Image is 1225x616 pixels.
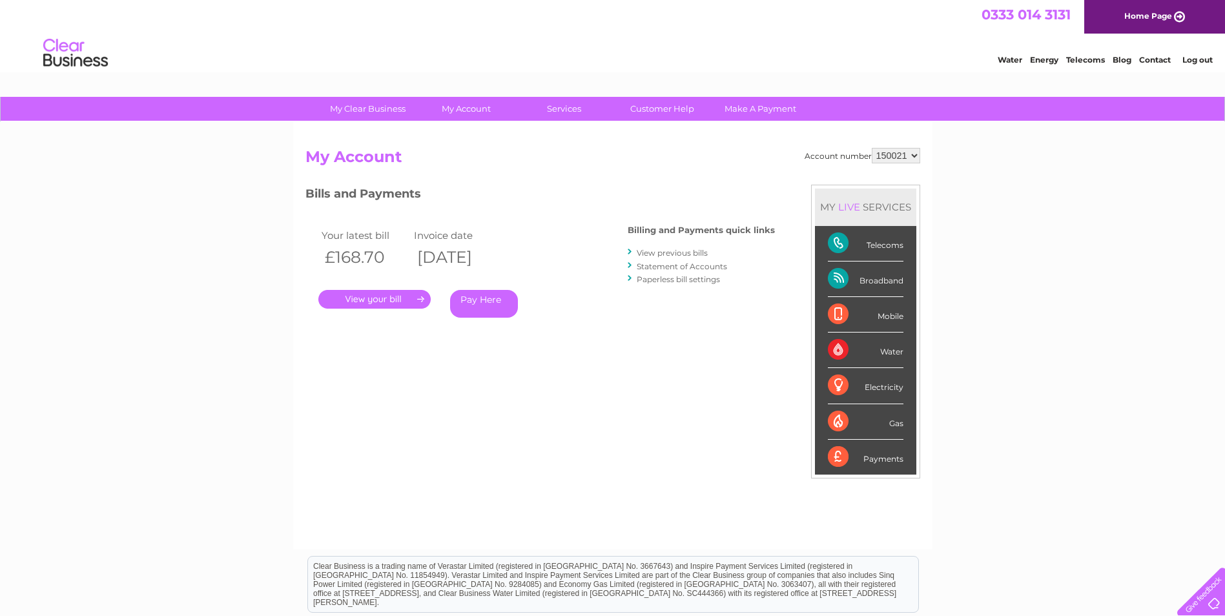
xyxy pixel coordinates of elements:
[318,290,431,309] a: .
[828,226,903,262] div: Telecoms
[805,148,920,163] div: Account number
[637,274,720,284] a: Paperless bill settings
[308,7,918,63] div: Clear Business is a trading name of Verastar Limited (registered in [GEOGRAPHIC_DATA] No. 3667643...
[628,225,775,235] h4: Billing and Payments quick links
[305,148,920,172] h2: My Account
[314,97,421,121] a: My Clear Business
[828,262,903,297] div: Broadband
[411,244,504,271] th: [DATE]
[828,404,903,440] div: Gas
[511,97,617,121] a: Services
[637,262,727,271] a: Statement of Accounts
[318,244,411,271] th: £168.70
[411,227,504,244] td: Invoice date
[1113,55,1131,65] a: Blog
[450,290,518,318] a: Pay Here
[1066,55,1105,65] a: Telecoms
[1030,55,1058,65] a: Energy
[637,248,708,258] a: View previous bills
[305,185,775,207] h3: Bills and Payments
[828,333,903,368] div: Water
[815,189,916,225] div: MY SERVICES
[1182,55,1213,65] a: Log out
[828,368,903,404] div: Electricity
[982,6,1071,23] a: 0333 014 3131
[43,34,108,73] img: logo.png
[609,97,715,121] a: Customer Help
[707,97,814,121] a: Make A Payment
[318,227,411,244] td: Your latest bill
[836,201,863,213] div: LIVE
[998,55,1022,65] a: Water
[828,297,903,333] div: Mobile
[1139,55,1171,65] a: Contact
[828,440,903,475] div: Payments
[413,97,519,121] a: My Account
